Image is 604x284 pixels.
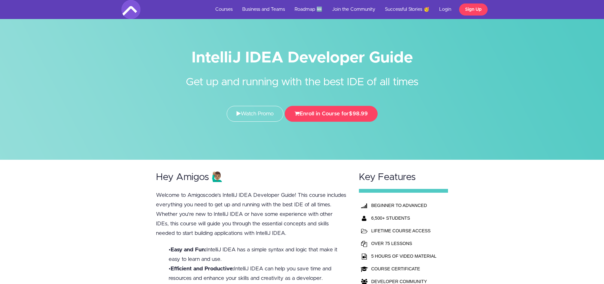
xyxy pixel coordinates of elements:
td: OVER 75 LESSONS [370,237,438,250]
h2: Get up and running with the best IDE of all times [183,65,421,90]
li: • IntelliJ IDEA has a simple syntax and logic that make it easy to learn and use. [169,245,347,264]
td: LIFETIME COURSE ACCESS [370,224,438,237]
span: $98.99 [349,111,368,116]
h2: Hey Amigos 🙋🏽‍♂️ [156,172,347,183]
b: Efficient and Productive: [171,266,234,271]
h1: IntelliJ IDEA Developer Guide [121,51,483,65]
li: • IntelliJ IDEA can help you save time and resources and enhance your skills and creativity as a ... [169,264,347,283]
th: BEGINNER TO ADVANCED [370,199,438,212]
td: 5 HOURS OF VIDEO MATERIAL [370,250,438,262]
h2: Key Features [359,172,448,183]
a: Sign Up [459,3,488,16]
th: 6,500+ STUDENTS [370,212,438,224]
b: Easy and Fun: [171,247,206,252]
td: COURSE CERTIFICATE [370,262,438,275]
a: Watch Promo [227,106,283,122]
p: Welcome to Amigoscode's IntelliJ IDEA Developer Guide! This course includes everything you need t... [156,190,347,238]
button: Enroll in Course for$98.99 [285,106,378,122]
